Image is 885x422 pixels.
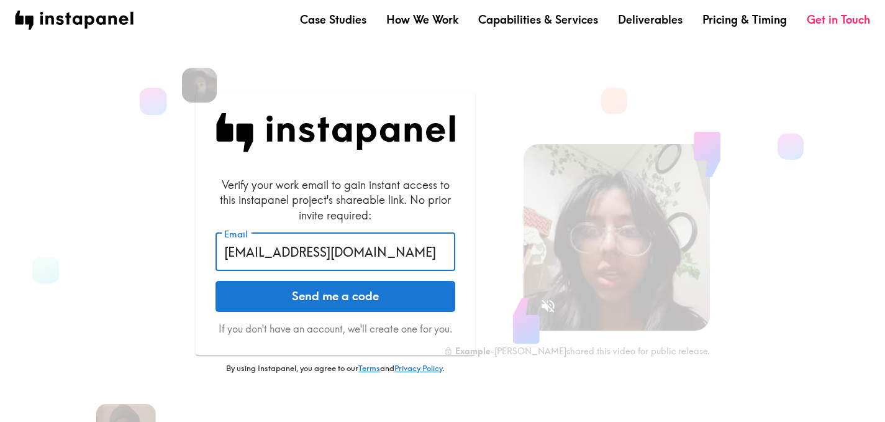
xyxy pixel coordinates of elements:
p: By using Instapanel, you agree to our and . [196,363,475,374]
button: Send me a code [216,281,455,312]
a: Pricing & Timing [702,12,787,27]
a: Privacy Policy [394,363,442,373]
a: Get in Touch [807,12,870,27]
a: Capabilities & Services [478,12,598,27]
div: Verify your work email to gain instant access to this instapanel project's shareable link. No pri... [216,177,455,223]
img: Cory [182,68,217,103]
p: If you don't have an account, we'll create one for you. [216,322,455,336]
a: Terms [358,363,380,373]
button: Sound is off [535,293,561,319]
b: Example [455,346,490,357]
a: Deliverables [618,12,683,27]
div: - [PERSON_NAME] shared this video for public release. [444,346,710,357]
a: How We Work [386,12,458,27]
a: Case Studies [300,12,366,27]
img: instapanel [15,11,134,30]
label: Email [224,227,248,241]
img: Instapanel [216,113,455,152]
